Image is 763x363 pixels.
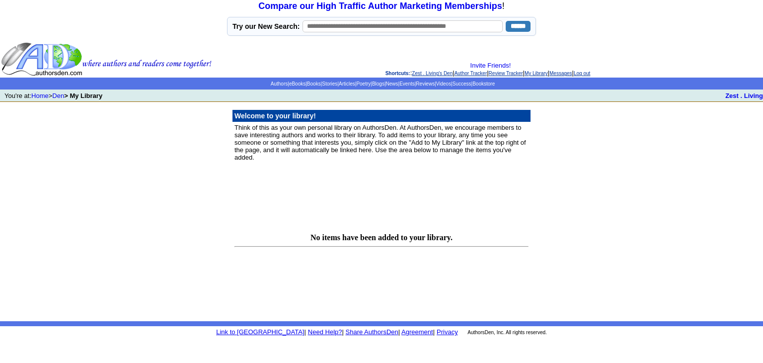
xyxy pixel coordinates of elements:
[412,71,453,76] a: Zest . Living's Den
[1,42,212,77] img: header_logo2.gif
[346,328,398,336] a: Share AuthorsDen
[525,71,548,76] a: My Library
[271,81,288,87] a: Authors
[416,81,435,87] a: Reviews
[489,71,523,76] a: Review Tracker
[472,81,495,87] a: Bookstore
[385,71,410,76] span: Shortcuts:
[470,62,511,69] a: Invite Friends!
[52,92,64,99] a: Den
[289,81,305,87] a: eBooks
[322,81,337,87] a: Stories
[437,328,458,336] a: Privacy
[216,328,304,336] a: Link to [GEOGRAPHIC_DATA]
[308,328,342,336] a: Need Help?
[467,330,547,335] font: AuthorsDen, Inc. All rights reserved.
[372,81,384,87] a: Blogs
[234,112,529,120] p: Welcome to your library!
[234,124,526,161] font: Think of this as your own personal library on AuthorsDen. At AuthorsDen, we encourage members to ...
[258,1,504,11] font: !
[549,71,572,76] a: Messages
[307,81,321,87] a: Books
[64,92,102,99] b: > My Library
[304,328,305,336] font: |
[399,81,415,87] a: Events
[386,81,398,87] a: News
[342,328,343,336] font: |
[455,71,487,76] a: Author Tracker
[725,92,763,99] a: Zest . Living
[401,328,433,336] a: Agreement
[4,92,102,99] font: You're at: >
[356,81,371,87] a: Poetry
[339,81,355,87] a: Articles
[574,71,590,76] a: Log out
[436,81,451,87] a: Videos
[232,22,300,30] label: Try our New Search:
[31,92,49,99] a: Home
[453,81,471,87] a: Success
[310,233,453,242] b: No items have been added to your library.
[258,1,502,11] a: Compare our High Traffic Author Marketing Memberships
[214,62,762,77] div: : | | | | |
[398,328,400,336] font: |
[400,328,435,336] font: |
